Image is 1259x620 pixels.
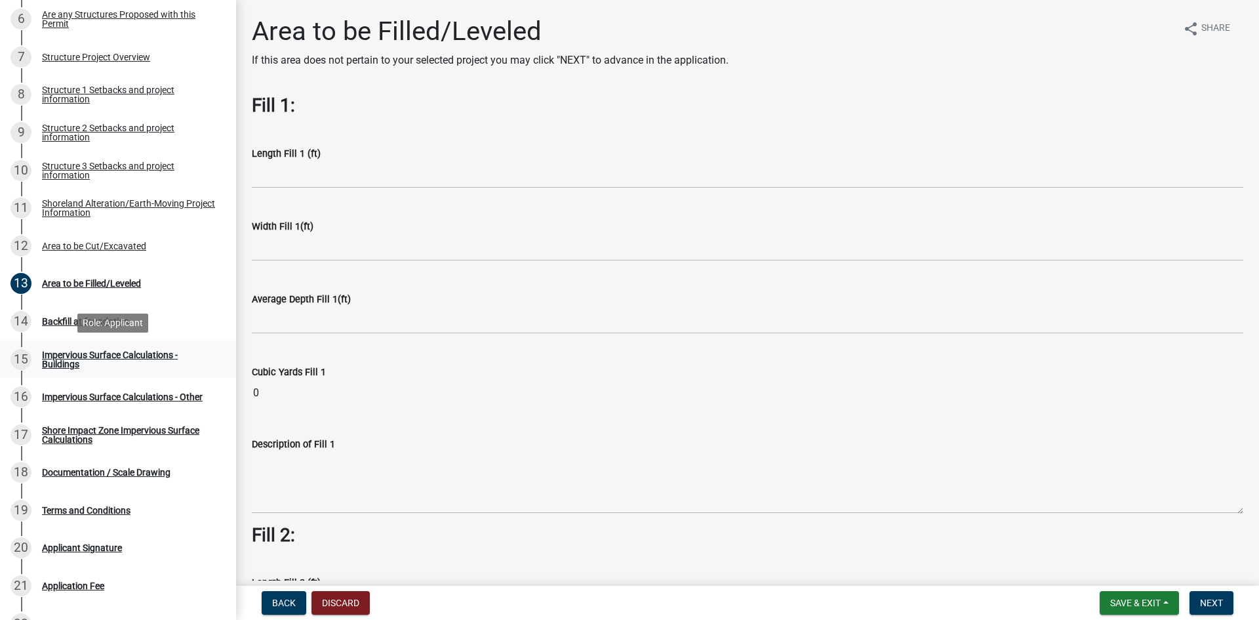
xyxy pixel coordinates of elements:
[10,386,31,407] div: 16
[272,598,296,608] span: Back
[252,295,351,304] label: Average Depth Fill 1(ft)
[1110,598,1161,608] span: Save & Exit
[10,197,31,218] div: 11
[42,543,122,552] div: Applicant Signature
[10,537,31,558] div: 20
[1172,16,1241,41] button: shareShare
[10,575,31,596] div: 21
[42,468,170,477] div: Documentation / Scale Drawing
[1201,21,1230,37] span: Share
[10,160,31,181] div: 10
[10,236,31,257] div: 12
[42,161,215,180] div: Structure 3 Setbacks and project information
[42,581,104,590] div: Application Fee
[10,500,31,521] div: 19
[252,368,326,377] label: Cubic Yards Fill 1
[10,84,31,105] div: 8
[42,241,146,251] div: Area to be Cut/Excavated
[252,94,295,116] strong: Fill 1:
[10,311,31,332] div: 14
[42,52,150,62] div: Structure Project Overview
[42,392,203,402] div: Impervious Surface Calculations - Other
[42,350,215,369] div: Impervious Surface Calculations - Buildings
[42,506,130,515] div: Terms and Conditions
[252,150,321,159] label: Length Fill 1 (ft)
[10,273,31,294] div: 13
[10,462,31,483] div: 18
[252,222,313,232] label: Width Fill 1(ft)
[1200,598,1223,608] span: Next
[42,426,215,444] div: Shore Impact Zone Impervious Surface Calculations
[252,52,729,68] p: If this area does not pertain to your selected project you may click "NEXT" to advance in the app...
[252,440,335,449] label: Description of Fill 1
[42,10,215,28] div: Are any Structures Proposed with this Permit
[10,47,31,68] div: 7
[10,424,31,445] div: 17
[42,317,129,326] div: Backfill at foundation
[10,349,31,370] div: 15
[252,524,295,546] strong: Fill 2:
[311,591,370,615] button: Discard
[42,279,141,288] div: Area to be Filled/Leveled
[77,314,148,333] div: Role: Applicant
[10,9,31,30] div: 6
[262,591,306,615] button: Back
[42,123,215,142] div: Structure 2 Setbacks and project information
[1183,21,1199,37] i: share
[42,199,215,217] div: Shoreland Alteration/Earth-Moving Project Information
[42,85,215,104] div: Structure 1 Setbacks and project information
[1100,591,1179,615] button: Save & Exit
[10,122,31,143] div: 9
[252,579,321,588] label: Length Fill 2 (ft)
[252,16,729,47] h1: Area to be Filled/Leveled
[1189,591,1233,615] button: Next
